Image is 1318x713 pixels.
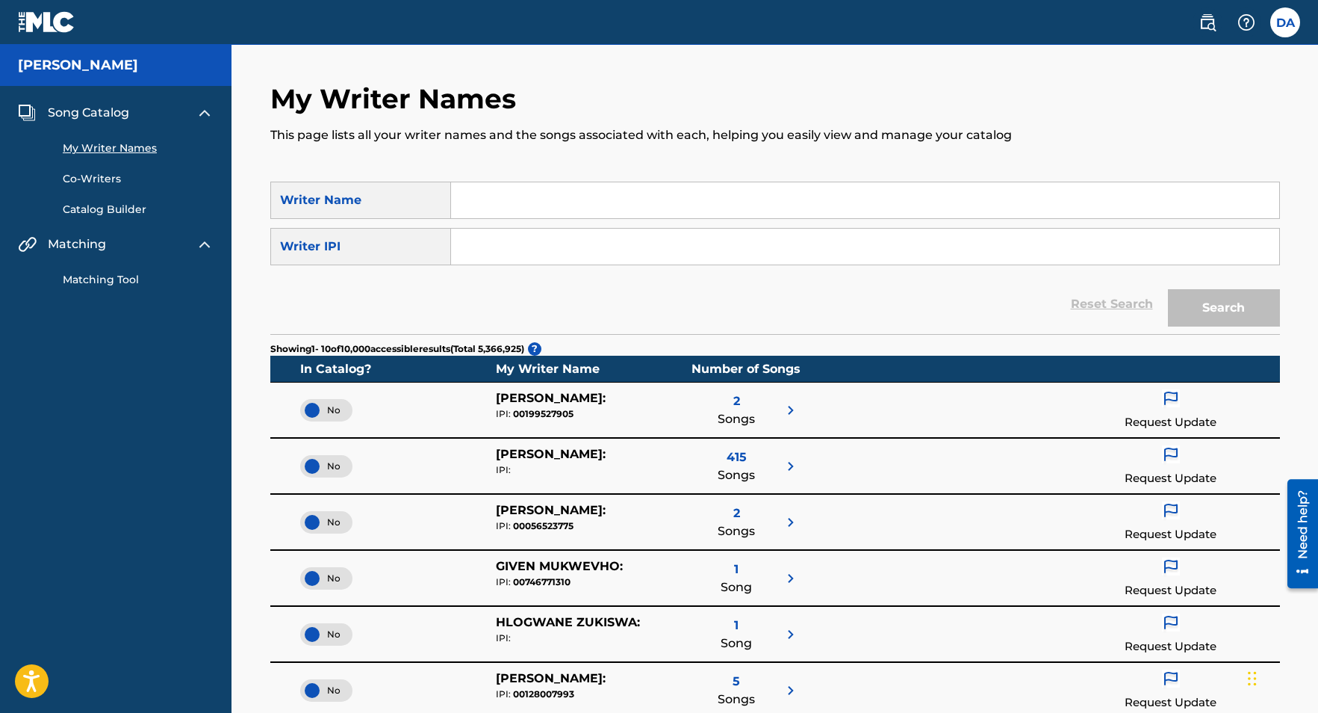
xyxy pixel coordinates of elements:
[496,360,691,378] div: My Writer Name
[312,572,341,585] span: No
[718,466,755,484] span: Songs
[496,688,691,701] div: 00128007993
[1231,7,1261,37] div: Help
[18,104,36,122] img: Song Catalog
[496,575,691,589] div: 00746771310
[1125,526,1216,543] p: Request Update
[496,503,606,517] span: [PERSON_NAME] :
[496,464,511,475] span: IPI:
[733,392,740,410] span: 2
[782,682,800,700] img: right chevron icon
[63,141,214,156] a: My Writer Names
[270,342,524,356] p: Showing 1 - 10 of 10,000 accessible results (Total 5,366,925 )
[496,407,691,421] div: 00199527905
[1237,13,1255,31] img: help
[1199,13,1216,31] img: search
[1125,582,1216,599] p: Request Update
[528,342,541,356] span: ?
[496,671,606,685] span: [PERSON_NAME] :
[496,519,691,533] div: 00056523775
[782,457,800,475] img: right chevron icon
[48,104,129,122] span: Song Catalog
[496,447,606,461] span: [PERSON_NAME] :
[782,513,800,531] img: right chevron icon
[63,171,214,187] a: Co-Writers
[1162,445,1180,465] img: flag icon
[496,615,640,629] span: HLOGWANE ZUKISWA :
[733,504,740,522] span: 2
[270,126,1280,144] p: This page lists all your writer names and the songs associated with each, helping you easily view...
[196,104,214,122] img: expand
[1162,614,1180,633] img: flag icon
[718,522,755,540] span: Songs
[782,401,800,419] img: right chevron icon
[496,391,606,405] span: [PERSON_NAME] :
[496,576,511,587] span: IPI:
[1248,656,1257,701] div: Drag
[1125,694,1216,712] p: Request Update
[270,182,1280,334] form: Search Form
[63,202,214,217] a: Catalog Builder
[312,460,341,473] span: No
[18,57,138,74] h5: Dennis Atkinson Jr.
[18,235,37,253] img: Matching
[718,691,755,709] span: Songs
[496,632,511,643] span: IPI:
[18,11,75,33] img: MLC Logo
[1125,414,1216,431] p: Request Update
[734,561,739,578] span: 1
[782,626,800,643] img: right chevron icon
[1162,501,1180,521] img: flag icon
[312,516,341,529] span: No
[196,235,214,253] img: expand
[721,635,752,652] span: Song
[734,617,739,635] span: 1
[1243,641,1318,713] iframe: Chat Widget
[48,235,106,253] span: Matching
[496,688,511,700] span: IPI:
[496,559,623,573] span: GIVEN MUKWEVHO :
[691,360,799,378] div: Number of Songs
[312,404,341,417] span: No
[18,104,129,122] a: Song CatalogSong Catalog
[496,408,511,419] span: IPI:
[727,448,747,466] span: 415
[1276,474,1318,594] iframe: Resource Center
[1162,389,1180,409] img: flag icon
[733,673,740,691] span: 5
[1125,638,1216,655] p: Request Update
[1125,470,1216,487] p: Request Update
[1193,7,1222,37] a: Public Search
[1270,7,1300,37] div: User Menu
[718,410,755,428] span: Songs
[1162,558,1180,577] img: flag icon
[312,684,341,697] span: No
[721,578,752,596] span: Song
[1162,670,1180,689] img: flag icon
[312,628,341,641] span: No
[300,360,496,378] div: In Catalog?
[270,82,523,116] h2: My Writer Names
[782,570,800,587] img: right chevron icon
[496,520,511,531] span: IPI:
[63,272,214,288] a: Matching Tool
